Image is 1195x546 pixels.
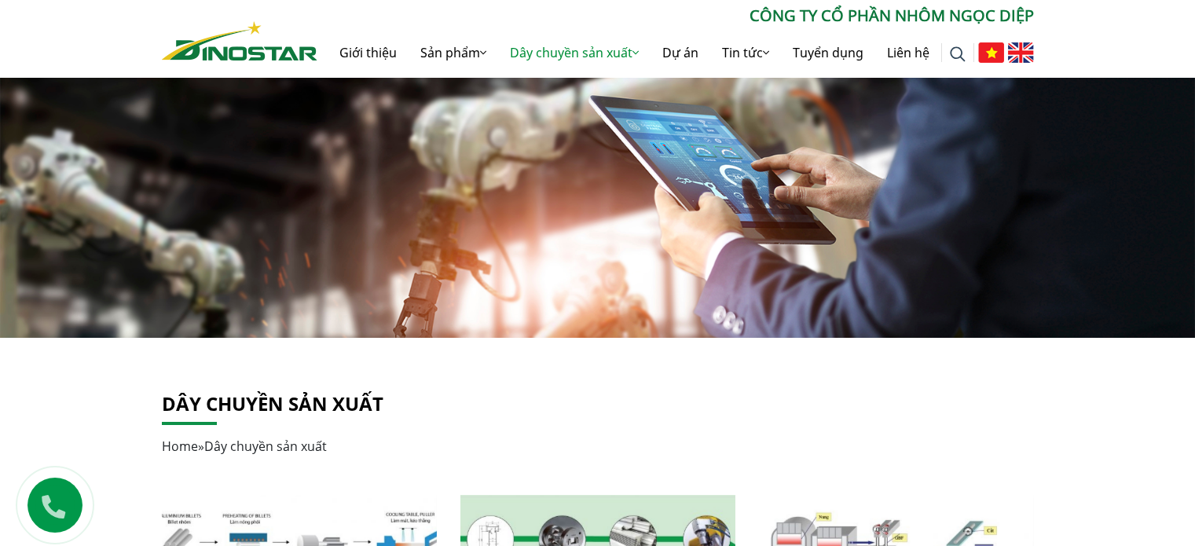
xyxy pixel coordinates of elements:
a: Dự án [651,27,710,78]
div: » [162,437,1026,456]
span: Dây chuyền sản xuất [204,438,327,455]
img: Tiếng Việt [978,42,1004,63]
a: Giới thiệu [328,27,409,78]
a: Dây chuyền sản xuất [162,390,383,416]
p: CÔNG TY CỔ PHẦN NHÔM NGỌC DIỆP [317,4,1034,27]
a: Sản phẩm [409,27,498,78]
a: Tuyển dụng [781,27,875,78]
a: Tin tức [710,27,781,78]
a: Home [162,438,198,455]
a: Dây chuyền sản xuất [498,27,651,78]
a: Liên hệ [875,27,941,78]
img: English [1008,42,1034,63]
img: Nhôm Dinostar [162,21,317,60]
img: search [950,46,966,62]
